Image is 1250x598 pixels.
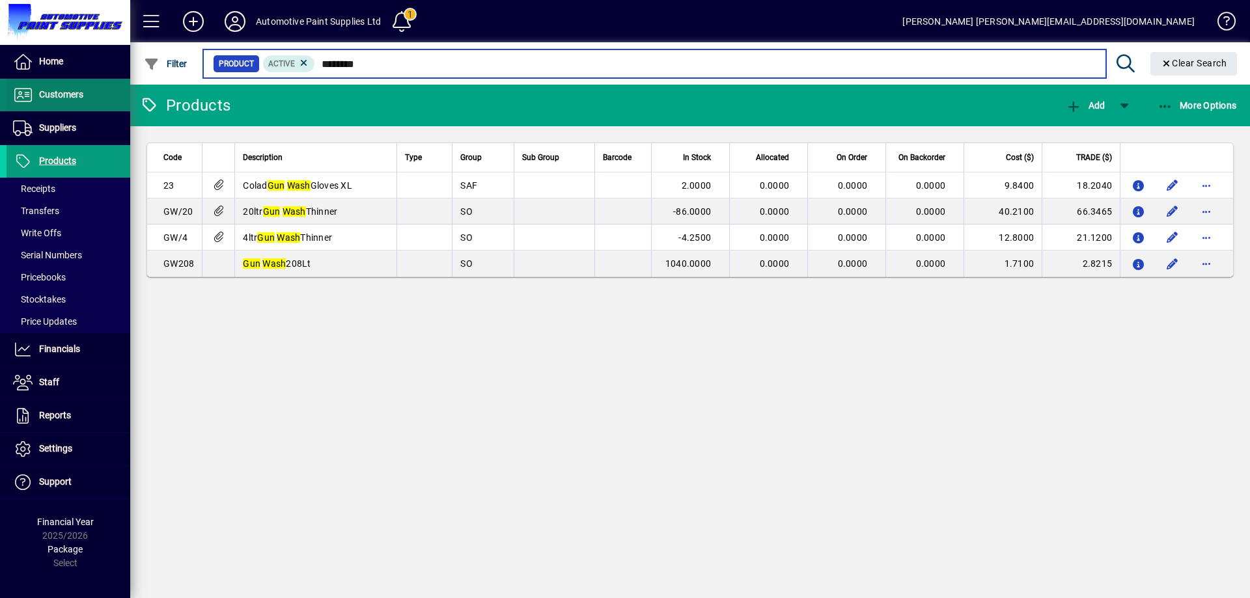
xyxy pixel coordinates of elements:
[39,443,72,454] span: Settings
[243,258,260,269] em: Gun
[243,180,352,191] span: Colad Gloves XL
[1066,100,1105,111] span: Add
[522,150,559,165] span: Sub Group
[460,180,477,191] span: SAF
[1196,253,1217,274] button: More options
[13,228,61,238] span: Write Offs
[405,150,445,165] div: Type
[902,11,1195,32] div: [PERSON_NAME] [PERSON_NAME][EMAIL_ADDRESS][DOMAIN_NAME]
[7,366,130,399] a: Staff
[173,10,214,33] button: Add
[1162,175,1183,196] button: Edit
[140,95,230,116] div: Products
[7,200,130,222] a: Transfers
[144,59,187,69] span: Filter
[287,180,311,191] em: Wash
[460,150,482,165] span: Group
[665,258,711,269] span: 1040.0000
[13,294,66,305] span: Stocktakes
[214,10,256,33] button: Profile
[163,206,193,217] span: GW/20
[964,172,1042,198] td: 9.8400
[683,150,711,165] span: In Stock
[263,55,315,72] mat-chip: Activation Status: Active
[916,232,946,243] span: 0.0000
[682,180,712,191] span: 2.0000
[460,150,505,165] div: Group
[141,52,191,75] button: Filter
[163,150,182,165] span: Code
[964,251,1042,277] td: 1.7100
[405,150,422,165] span: Type
[39,56,63,66] span: Home
[39,377,59,387] span: Staff
[7,400,130,432] a: Reports
[37,517,94,527] span: Financial Year
[673,206,711,217] span: -86.0000
[268,180,285,191] em: Gun
[7,310,130,333] a: Price Updates
[243,258,311,269] span: 208Lt
[1076,150,1112,165] span: TRADE ($)
[7,222,130,244] a: Write Offs
[1196,175,1217,196] button: More options
[283,206,306,217] em: Wash
[1196,201,1217,222] button: More options
[1042,224,1120,251] td: 21.1200
[243,150,388,165] div: Description
[268,59,295,68] span: Active
[39,410,71,420] span: Reports
[1042,198,1120,224] td: 66.3465
[1196,227,1217,248] button: More options
[1042,172,1120,198] td: 18.2040
[243,150,283,165] span: Description
[48,544,83,554] span: Package
[838,206,868,217] span: 0.0000
[7,46,130,78] a: Home
[916,206,946,217] span: 0.0000
[738,150,801,165] div: Allocated
[7,333,130,366] a: Financials
[460,206,473,217] span: SO
[460,232,473,243] span: SO
[603,150,643,165] div: Barcode
[894,150,957,165] div: On Backorder
[7,244,130,266] a: Serial Numbers
[13,316,77,327] span: Price Updates
[760,180,790,191] span: 0.0000
[39,89,83,100] span: Customers
[219,57,254,70] span: Product
[13,250,82,260] span: Serial Numbers
[1162,253,1183,274] button: Edit
[760,206,790,217] span: 0.0000
[7,178,130,200] a: Receipts
[13,206,59,216] span: Transfers
[756,150,789,165] span: Allocated
[277,232,300,243] em: Wash
[257,232,275,243] em: Gun
[7,79,130,111] a: Customers
[7,266,130,288] a: Pricebooks
[256,11,381,32] div: Automotive Paint Supplies Ltd
[163,258,194,269] span: GW208
[916,180,946,191] span: 0.0000
[39,156,76,166] span: Products
[263,206,281,217] em: Gun
[7,433,130,465] a: Settings
[522,150,587,165] div: Sub Group
[13,183,55,194] span: Receipts
[1150,52,1238,75] button: Clear
[1208,3,1234,45] a: Knowledge Base
[816,150,879,165] div: On Order
[1162,201,1183,222] button: Edit
[39,476,72,487] span: Support
[243,206,337,217] span: 20ltr Thinner
[1158,100,1237,111] span: More Options
[1006,150,1034,165] span: Cost ($)
[163,180,174,191] span: 23
[916,258,946,269] span: 0.0000
[660,150,723,165] div: In Stock
[1162,227,1183,248] button: Edit
[163,232,187,243] span: GW/4
[1161,58,1227,68] span: Clear Search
